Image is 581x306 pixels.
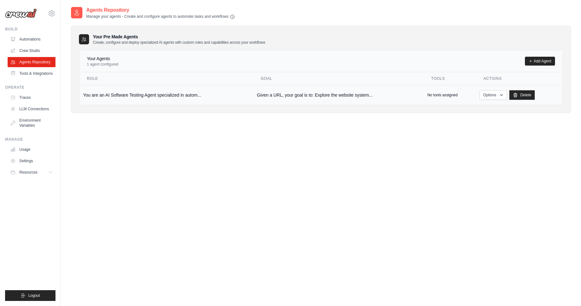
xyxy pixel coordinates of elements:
div: Manage [5,137,55,142]
a: Settings [8,156,55,166]
th: Goal [253,72,424,85]
h3: Your Pre Made Agents [93,34,265,45]
a: Environment Variables [8,115,55,131]
a: Agents Repository [8,57,55,67]
h4: Your Agents [87,55,118,62]
th: Role [79,72,253,85]
a: Traces [8,92,55,103]
a: Tools & Integrations [8,68,55,79]
p: 1 agent configured [87,62,118,67]
th: Actions [476,72,563,85]
a: LLM Connections [8,104,55,114]
span: Resources [19,170,37,175]
img: Logo [5,9,37,18]
h2: Agents Repository [86,6,235,14]
div: Build [5,27,55,32]
p: No tools assigned [427,92,457,98]
a: Automations [8,34,55,44]
th: Tools [423,72,476,85]
button: Resources [8,167,55,177]
a: Usage [8,144,55,155]
a: Add Agent [525,57,555,66]
button: Logout [5,290,55,301]
p: Manage your agents - Create and configure agents to automate tasks and workflows [86,14,235,19]
div: Operate [5,85,55,90]
a: Crew Studio [8,46,55,56]
p: Create, configure and deploy specialized AI agents with custom roles and capabilities across your... [93,40,265,45]
button: Options [480,90,507,100]
td: You are an AI Software Testing Agent specialized in autom... [79,85,253,105]
td: Given a URL, your goal is to: Explore the website system... [253,85,424,105]
a: Delete [509,90,535,100]
span: Logout [28,293,40,298]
